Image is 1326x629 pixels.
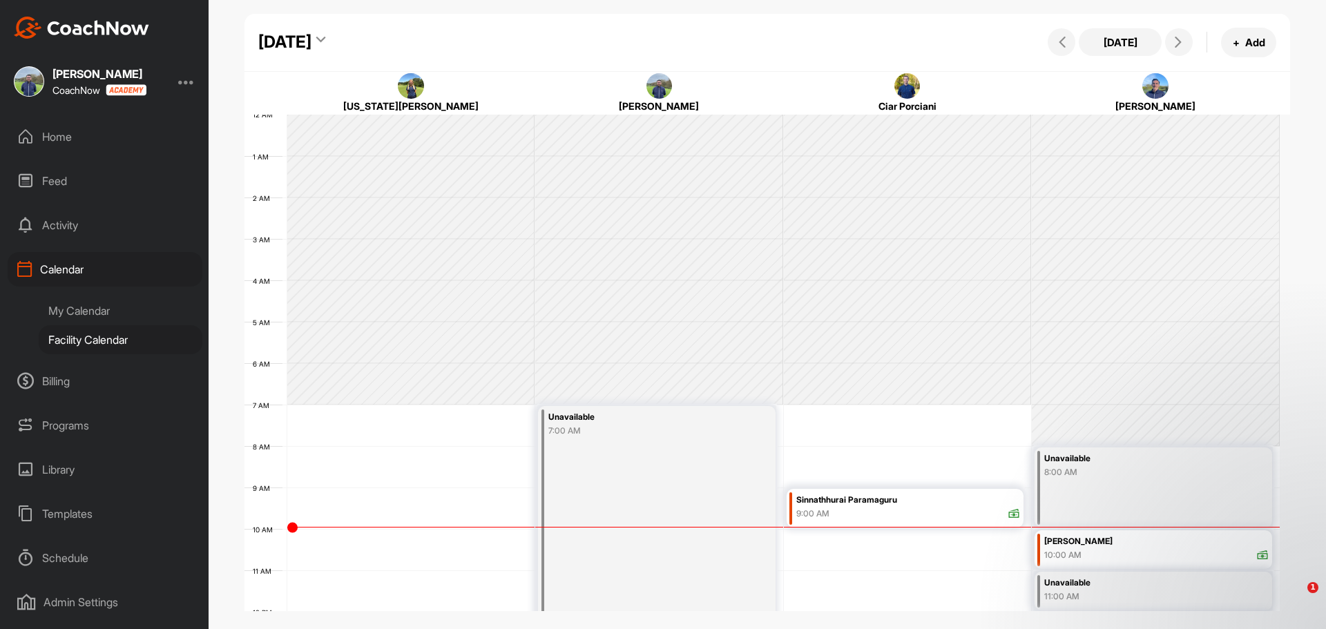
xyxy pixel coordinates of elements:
[1079,28,1162,56] button: [DATE]
[8,164,202,198] div: Feed
[244,235,284,244] div: 3 AM
[244,110,287,119] div: 12 AM
[1044,466,1229,478] div: 8:00 AM
[244,525,287,534] div: 10 AM
[8,496,202,531] div: Templates
[244,484,284,492] div: 9 AM
[52,84,146,96] div: CoachNow
[244,194,284,202] div: 2 AM
[244,360,284,368] div: 6 AM
[804,99,1010,113] div: Ciar Porciani
[548,409,733,425] div: Unavailable
[646,73,673,99] img: square_e7f01a7cdd3d5cba7fa3832a10add056.jpg
[244,567,285,575] div: 11 AM
[14,17,149,39] img: CoachNow
[1044,590,1229,603] div: 11:00 AM
[106,84,146,96] img: CoachNow acadmey
[1044,549,1082,561] div: 10:00 AM
[8,252,202,287] div: Calendar
[308,99,515,113] div: [US_STATE][PERSON_NAME]
[8,452,202,487] div: Library
[39,296,202,325] div: My Calendar
[1279,582,1312,615] iframe: Intercom live chat
[894,73,921,99] img: square_b4d54992daa58f12b60bc3814c733fd4.jpg
[8,364,202,398] div: Billing
[796,492,1020,508] div: Sinnathhurai Paramaguru
[8,585,202,619] div: Admin Settings
[244,153,282,161] div: 1 AM
[8,541,202,575] div: Schedule
[14,66,44,97] img: square_e7f01a7cdd3d5cba7fa3832a10add056.jpg
[52,68,146,79] div: [PERSON_NAME]
[1053,99,1259,113] div: [PERSON_NAME]
[244,277,284,285] div: 4 AM
[244,318,284,327] div: 5 AM
[244,443,284,451] div: 8 AM
[1221,28,1276,57] button: +Add
[548,425,733,437] div: 7:00 AM
[1044,451,1229,467] div: Unavailable
[796,507,829,520] div: 9:00 AM
[8,408,202,443] div: Programs
[1044,534,1269,550] div: [PERSON_NAME]
[8,208,202,242] div: Activity
[39,325,202,354] div: Facility Calendar
[244,401,283,409] div: 7 AM
[258,30,311,55] div: [DATE]
[398,73,424,99] img: square_97d7065dee9584326f299e5bc88bd91d.jpg
[556,99,762,113] div: [PERSON_NAME]
[244,608,286,617] div: 12 PM
[1307,582,1318,593] span: 1
[1142,73,1169,99] img: square_909ed3242d261a915dd01046af216775.jpg
[8,119,202,154] div: Home
[1044,575,1229,591] div: Unavailable
[1233,35,1240,50] span: +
